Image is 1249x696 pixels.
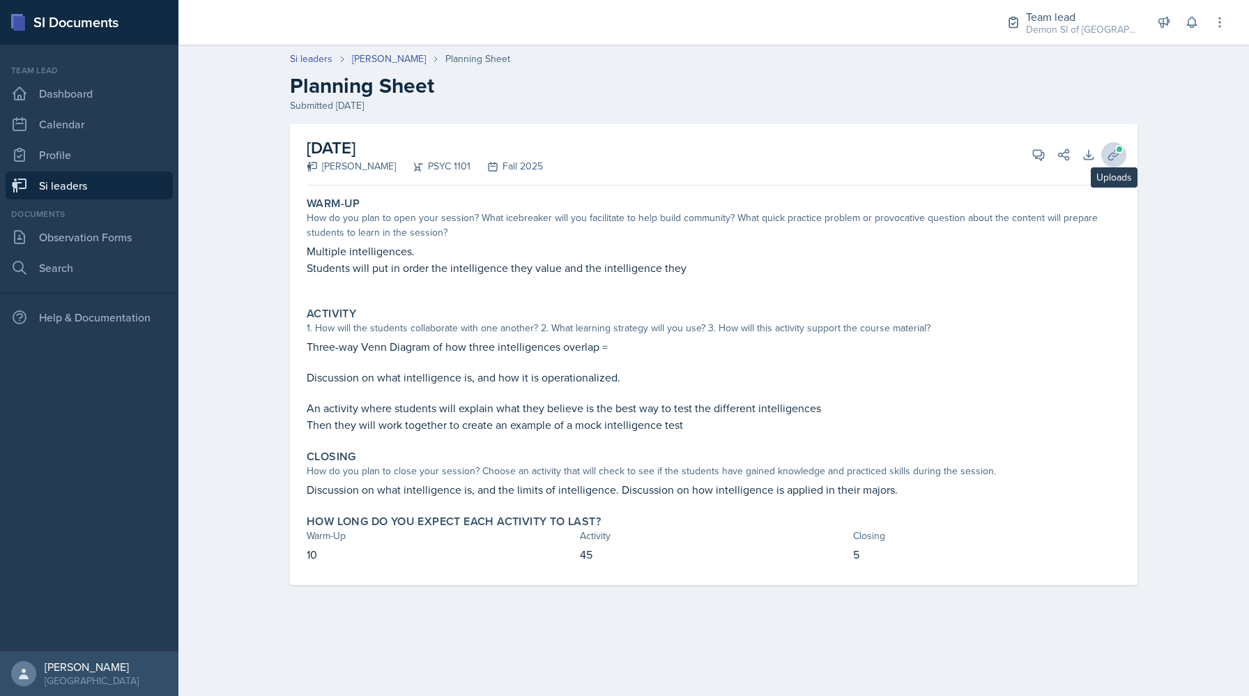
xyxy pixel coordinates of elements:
div: Demon SI of [GEOGRAPHIC_DATA] / Fall 2025 [1026,22,1137,37]
button: Uploads [1101,142,1126,167]
div: Warm-Up [307,529,574,543]
p: 10 [307,546,574,563]
p: Students will put in order the intelligence they value and the intelligence they [307,259,1121,276]
p: Discussion on what intelligence is, and the limits of intelligence. Discussion on how intelligenc... [307,481,1121,498]
p: 5 [853,546,1121,563]
p: Multiple intelligences. [307,243,1121,259]
div: Planning Sheet [445,52,510,66]
p: 45 [580,546,848,563]
div: How do you plan to close your session? Choose an activity that will check to see if the students ... [307,464,1121,478]
label: Warm-Up [307,197,360,211]
p: Discussion on what intelligence is, and how it is operationalized. [307,369,1121,386]
div: Activity [580,529,848,543]
p: Then they will work together to create an example of a mock intelligence test [307,416,1121,433]
label: Activity [307,307,356,321]
a: Si leaders [290,52,332,66]
label: Closing [307,450,356,464]
div: Fall 2025 [470,159,543,174]
div: Help & Documentation [6,303,173,331]
div: Submitted [DATE] [290,98,1137,113]
label: How long do you expect each activity to last? [307,515,601,529]
a: Profile [6,141,173,169]
a: Calendar [6,110,173,138]
div: PSYC 1101 [396,159,470,174]
a: Si leaders [6,172,173,199]
div: [GEOGRAPHIC_DATA] [45,674,139,688]
div: [PERSON_NAME] [307,159,396,174]
p: Three-way Venn Diagram of how three intelligences overlap = [307,338,1121,355]
h2: Planning Sheet [290,73,1137,98]
div: Documents [6,208,173,220]
div: 1. How will the students collaborate with one another? 2. What learning strategy will you use? 3.... [307,321,1121,335]
h2: [DATE] [307,135,543,160]
a: Observation Forms [6,223,173,251]
div: [PERSON_NAME] [45,660,139,674]
p: An activity where students will explain what they believe is the best way to test the different i... [307,400,1121,416]
a: Search [6,254,173,282]
a: Dashboard [6,80,173,107]
div: Closing [853,529,1121,543]
div: How do you plan to open your session? What icebreaker will you facilitate to help build community... [307,211,1121,240]
div: Team lead [6,64,173,77]
div: Team lead [1026,8,1137,25]
a: [PERSON_NAME] [352,52,426,66]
